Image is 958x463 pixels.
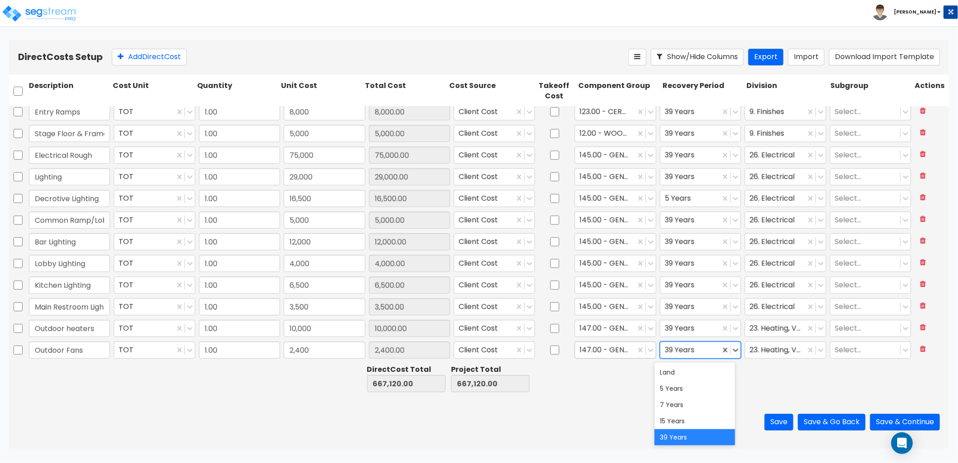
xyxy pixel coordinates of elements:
div: Client Cost [454,190,535,207]
div: Open Intercom Messenger [891,432,913,454]
div: 26. Electrical [745,298,826,315]
div: Actions [913,79,949,103]
div: 26. Electrical [745,190,826,207]
div: 23. Heating, Ventilating, and Air Conditioning (HVAC) [745,320,826,337]
div: 5 Years [660,190,741,207]
div: 9. Finishes [745,125,826,142]
div: Direct Cost Total [367,365,446,375]
div: 145.00 - GENERAL ELECTRICAL [575,298,656,315]
button: Reorder Items [628,49,646,65]
div: Cost Source [447,79,531,103]
div: Description [27,79,111,103]
div: Subgroup [829,79,913,103]
div: 23. Heating, Ventilating, and Air Conditioning (HVAC) [745,342,826,359]
div: 5 Years [654,380,735,397]
div: Client Cost [454,147,535,164]
button: Export [748,49,783,65]
div: 39 Years [660,320,741,337]
div: Client Cost [454,255,535,272]
div: Quantity [195,79,279,103]
div: 26. Electrical [745,255,826,272]
div: 7 Years [654,397,735,413]
div: Component Group [576,79,660,103]
b: [PERSON_NAME] [894,9,936,15]
button: Show/Hide Columns [651,49,744,65]
div: 145.00 - GENERAL ELECTRICAL [575,190,656,207]
button: Delete Row [915,168,931,184]
button: Delete Row [915,342,931,357]
div: 39 Years [660,233,741,250]
div: TOT [114,277,195,294]
div: 39 Years [660,298,741,315]
button: Delete Row [915,255,931,271]
div: Client Cost [454,277,535,294]
div: TOT [114,103,195,120]
button: Import [788,49,824,65]
div: 145.00 - GENERAL ELECTRICAL [575,277,656,294]
div: 15 Years [654,413,735,429]
div: 145.00 - GENERAL ELECTRICAL [575,233,656,250]
div: 26. Electrical [745,168,826,185]
div: 39 Years [660,342,741,359]
div: Client Cost [454,233,535,250]
button: Download Import Template [829,49,940,65]
div: 39 Years [660,212,741,229]
div: Client Cost [454,168,535,185]
div: TOT [114,233,195,250]
div: TOT [114,168,195,185]
div: Total Cost [364,79,447,103]
button: Save [765,414,793,431]
button: Save & Go Back [798,414,866,431]
div: TOT [114,190,195,207]
button: Delete Row [915,147,931,162]
button: Delete Row [915,190,931,206]
div: 39 Years [660,103,741,120]
div: 147.00 - GENERAL HVAC EQUIPMENT/DUCTWORK [575,320,656,337]
div: 26. Electrical [745,277,826,294]
div: TOT [114,320,195,337]
div: Client Cost [454,320,535,337]
button: Save & Continue [870,414,940,431]
div: 39 Years [660,147,741,164]
div: TOT [114,298,195,315]
div: Recovery Period [661,79,745,103]
button: Delete Row [915,298,931,314]
div: Client Cost [454,103,535,120]
button: AddDirectCost [112,49,187,65]
button: Delete Row [915,277,931,292]
div: 9. Finishes [745,103,826,120]
div: 145.00 - GENERAL ELECTRICAL [575,255,656,272]
div: Land [654,364,735,380]
img: logo_pro_r.png [1,5,78,23]
div: 145.00 - GENERAL ELECTRICAL [575,168,656,185]
div: 26. Electrical [745,212,826,229]
div: TOT [114,125,195,142]
div: 145.00 - GENERAL ELECTRICAL [575,212,656,229]
div: Takeoff Cost [531,79,576,103]
div: Client Cost [454,342,535,359]
div: 26. Electrical [745,147,826,164]
div: 145.00 - GENERAL ELECTRICAL [575,147,656,164]
div: 123.00 - CERAMIC TILE [575,103,656,120]
div: TOT [114,212,195,229]
button: Delete Row [915,125,931,141]
div: Unit Cost [279,79,363,103]
div: TOT [114,255,195,272]
div: 12.00 - WOOD & PLASTICS [575,125,656,142]
div: 39 Years [660,277,741,294]
div: Project Total [451,365,530,375]
div: Client Cost [454,212,535,229]
b: Direct Costs Setup [18,51,103,63]
button: Delete Row [915,103,931,119]
div: 26. Electrical [745,233,826,250]
div: Cost Unit [111,79,195,103]
div: TOT [114,342,195,359]
div: 39 Years [660,168,741,185]
div: Client Cost [454,125,535,142]
div: 147.00 - GENERAL HVAC EQUIPMENT/DUCTWORK [575,342,656,359]
div: Client Cost [454,298,535,315]
div: 39 Years [660,125,741,142]
div: 39 Years [654,429,735,445]
button: Delete Row [915,320,931,336]
button: Delete Row [915,212,931,227]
